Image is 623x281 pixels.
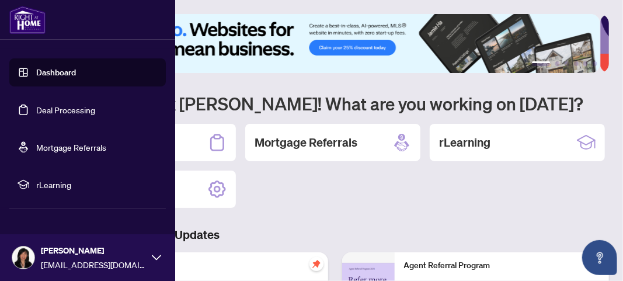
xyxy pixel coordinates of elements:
[9,6,46,34] img: logo
[36,142,106,152] a: Mortgage Referrals
[61,92,609,115] h1: Welcome back [PERSON_NAME]! What are you working on [DATE]?
[255,134,357,151] h2: Mortgage Referrals
[565,61,569,66] button: 3
[41,258,146,271] span: [EMAIL_ADDRESS][DOMAIN_NAME]
[36,105,95,115] a: Deal Processing
[439,134,490,151] h2: rLearning
[583,61,588,66] button: 5
[532,61,551,66] button: 1
[36,67,76,78] a: Dashboard
[12,247,34,269] img: Profile Icon
[36,178,158,191] span: rLearning
[41,244,146,257] span: [PERSON_NAME]
[61,227,609,243] h3: Brokerage & Industry Updates
[123,259,319,272] p: Self-Help
[309,257,323,271] span: pushpin
[582,240,617,275] button: Open asap
[404,259,600,272] p: Agent Referral Program
[593,61,597,66] button: 6
[574,61,579,66] button: 4
[555,61,560,66] button: 2
[61,14,600,73] img: Slide 0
